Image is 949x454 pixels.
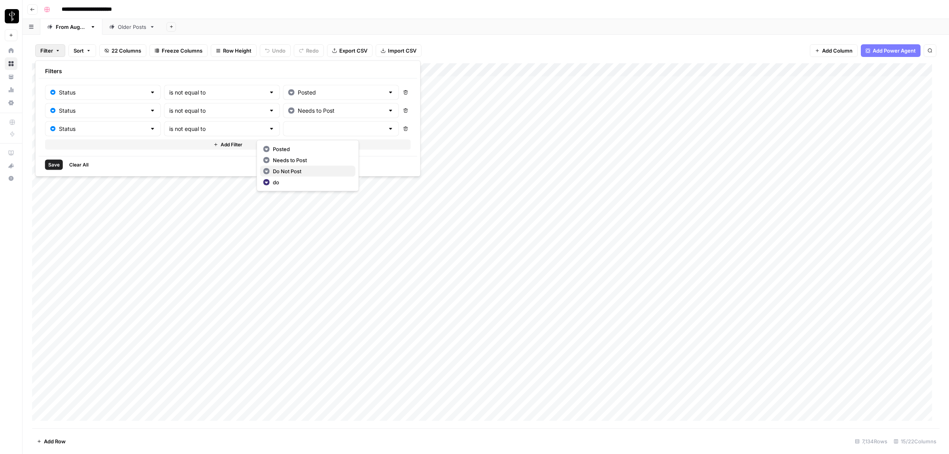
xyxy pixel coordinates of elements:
span: do [273,178,349,186]
button: Add Column [810,44,858,57]
input: Status [59,107,146,115]
button: What's new? [5,159,17,172]
span: Freeze Columns [162,47,202,55]
button: Add Power Agent [861,44,921,57]
span: Add Row [44,437,66,445]
input: Status [59,125,146,133]
input: is not equal to [169,125,265,133]
a: From [DATE] [40,19,102,35]
div: What's new? [5,160,17,172]
button: Add Filter [45,140,411,150]
span: Undo [272,47,285,55]
input: Posted [298,89,384,96]
span: Clear All [69,161,89,168]
a: Older Posts [102,19,162,35]
a: Usage [5,83,17,96]
input: is not equal to [169,89,265,96]
a: Browse [5,57,17,70]
span: Do Not Post [273,167,349,175]
span: 22 Columns [112,47,141,55]
span: Row Height [223,47,251,55]
button: Save [45,160,63,170]
img: LP Production Workloads Logo [5,9,19,23]
button: Help + Support [5,172,17,185]
span: Filter [40,47,53,55]
span: Export CSV [339,47,367,55]
div: Older Posts [118,23,146,31]
button: Row Height [211,44,257,57]
button: Export CSV [327,44,372,57]
div: 15/22 Columns [890,435,940,448]
button: Clear All [66,160,92,170]
span: Sort [74,47,84,55]
button: Sort [68,44,96,57]
span: Needs to Post [273,156,349,164]
button: Import CSV [376,44,422,57]
span: Import CSV [388,47,416,55]
button: Add Row [32,435,70,448]
div: From [DATE] [56,23,87,31]
span: Add Power Agent [873,47,916,55]
span: Add Filter [221,141,242,148]
input: Status [59,89,146,96]
span: Add Column [822,47,853,55]
button: Redo [294,44,324,57]
input: Needs to Post [298,107,384,115]
button: Filter [35,44,65,57]
span: Save [48,161,60,168]
span: Redo [306,47,319,55]
a: Settings [5,96,17,109]
button: 22 Columns [99,44,146,57]
a: AirOps Academy [5,147,17,159]
button: Undo [260,44,291,57]
span: Posted [273,145,349,153]
div: 7,134 Rows [852,435,890,448]
a: Home [5,44,17,57]
div: Filters [39,64,417,79]
div: Filter [35,61,421,177]
button: Freeze Columns [149,44,208,57]
button: Workspace: LP Production Workloads [5,6,17,26]
a: Your Data [5,70,17,83]
input: is not equal to [169,107,265,115]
